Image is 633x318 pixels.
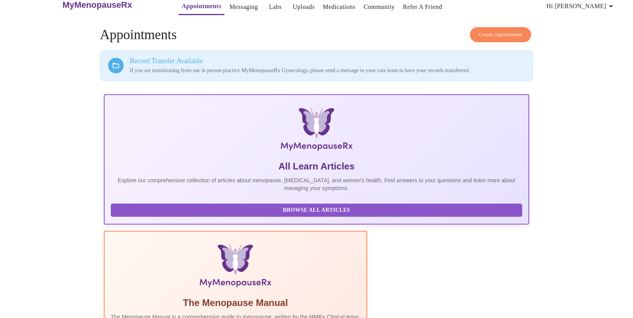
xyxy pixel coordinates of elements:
[229,2,258,12] a: Messaging
[182,1,221,12] a: Appointments
[130,57,525,65] h3: Record Transfer Available
[111,206,524,213] a: Browse All Articles
[100,27,533,43] h4: Appointments
[150,244,320,290] img: Menopause Manual
[111,204,522,217] button: Browse All Articles
[175,107,458,154] img: MyMenopauseRx Logo
[470,27,531,42] button: Create Appointment
[269,2,282,12] a: Labs
[111,176,522,192] p: Explore our comprehensive collection of articles about menopause, [MEDICAL_DATA], and women's hea...
[293,2,315,12] a: Uploads
[130,67,525,74] p: If you are transitioning from our in person practice MyMenopauseRx Gynecology, please send a mess...
[547,1,616,12] span: Hi [PERSON_NAME]
[111,160,522,173] h5: All Learn Articles
[119,206,514,215] span: Browse All Articles
[111,297,360,309] h5: The Menopause Manual
[403,2,442,12] a: Refer a Friend
[479,30,522,39] span: Create Appointment
[363,2,395,12] a: Community
[323,2,355,12] a: Medications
